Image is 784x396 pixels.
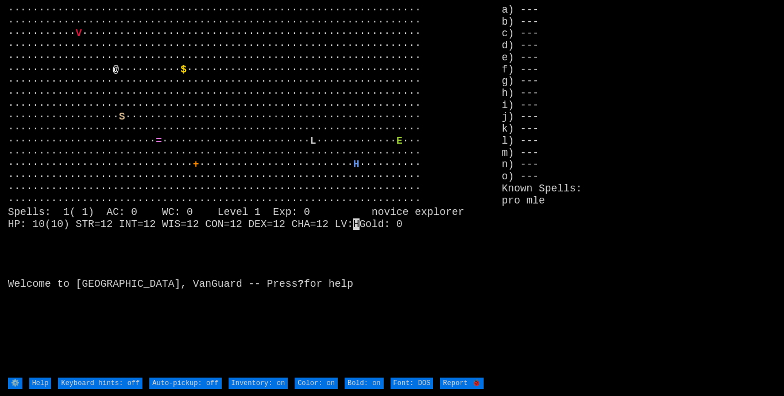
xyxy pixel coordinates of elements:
[298,278,304,290] b: ?
[295,378,338,390] input: Color: on
[396,135,403,147] font: E
[229,378,288,390] input: Inventory: on
[310,135,316,147] font: L
[353,159,360,170] font: H
[58,378,142,390] input: Keyboard hints: off
[29,378,52,390] input: Help
[156,135,162,147] font: =
[193,159,199,170] font: +
[391,378,434,390] input: Font: DOS
[8,378,22,390] input: ⚙️
[119,111,125,122] font: S
[180,64,187,75] font: $
[440,378,483,390] input: Report 🐞
[149,378,221,390] input: Auto-pickup: off
[76,28,82,39] font: V
[113,64,119,75] font: @
[345,378,384,390] input: Bold: on
[353,218,360,230] mark: H
[8,4,502,376] larn: ··································································· ·····························...
[502,4,777,376] stats: a) --- b) --- c) --- d) --- e) --- f) --- g) --- h) --- i) --- j) --- k) --- l) --- m) --- n) ---...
